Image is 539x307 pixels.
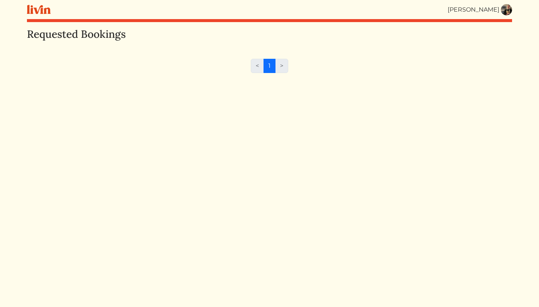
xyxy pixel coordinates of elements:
img: livin-logo-a0d97d1a881af30f6274990eb6222085a2533c92bbd1e4f22c21b4f0d0e3210c.svg [27,5,51,14]
div: [PERSON_NAME] [448,5,499,14]
nav: Page [251,59,288,79]
h3: Requested Bookings [27,28,512,41]
a: 1 [264,59,275,73]
img: b82e18814da394a1228ace34d55e0742 [501,4,512,15]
